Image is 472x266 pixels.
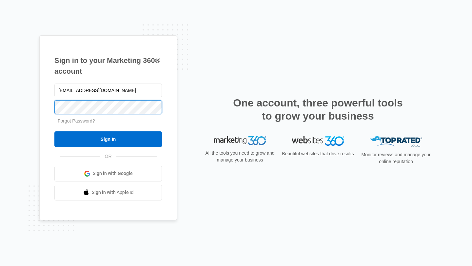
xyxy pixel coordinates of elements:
img: Websites 360 [292,136,344,146]
input: Email [54,84,162,97]
input: Sign In [54,131,162,147]
p: Beautiful websites that drive results [281,150,355,157]
p: Monitor reviews and manage your online reputation [359,151,433,165]
h2: One account, three powerful tools to grow your business [231,96,405,123]
a: Forgot Password? [58,118,95,123]
h1: Sign in to your Marketing 360® account [54,55,162,77]
a: Sign in with Apple Id [54,185,162,200]
img: Marketing 360 [214,136,266,145]
span: Sign in with Apple Id [92,189,134,196]
span: OR [100,153,116,160]
img: Top Rated Local [370,136,422,147]
a: Sign in with Google [54,166,162,181]
span: Sign in with Google [93,170,133,177]
p: All the tools you need to grow and manage your business [203,150,277,163]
